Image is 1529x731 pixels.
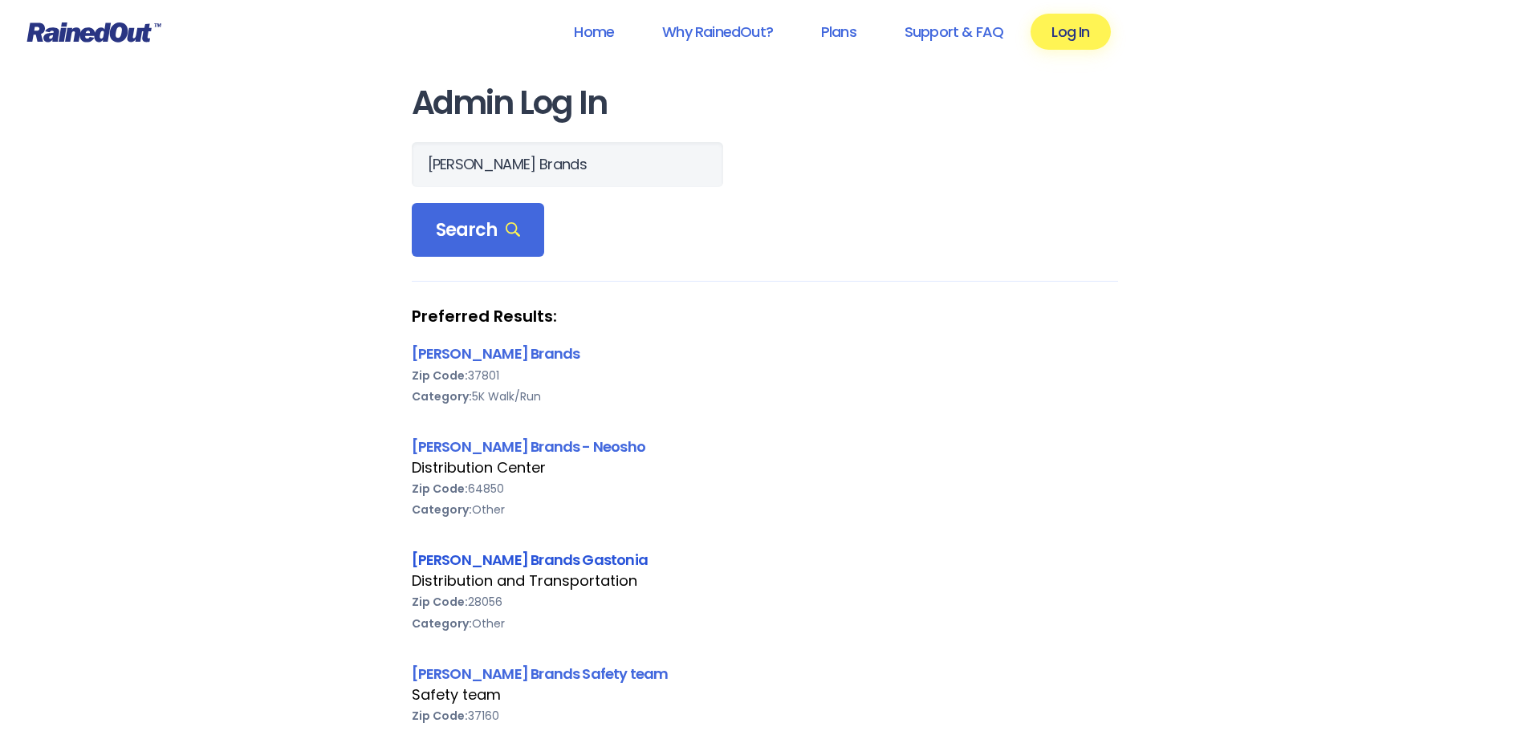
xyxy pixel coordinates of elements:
[412,343,580,363] a: [PERSON_NAME] Brands
[412,203,545,258] div: Search
[412,708,468,724] b: Zip Code:
[412,343,1118,364] div: [PERSON_NAME] Brands
[412,705,1118,726] div: 37160
[412,142,723,187] input: Search Orgs…
[412,436,1118,457] div: [PERSON_NAME] Brands - Neosho
[412,684,1118,705] div: Safety team
[412,481,468,497] b: Zip Code:
[412,502,472,518] b: Category:
[436,219,521,242] span: Search
[412,571,1118,591] div: Distribution and Transportation
[412,663,1118,684] div: [PERSON_NAME] Brands Safety team
[412,388,472,404] b: Category:
[412,664,669,684] a: [PERSON_NAME] Brands Safety team
[412,437,646,457] a: [PERSON_NAME] Brands - Neosho
[412,306,1118,327] strong: Preferred Results:
[800,14,877,50] a: Plans
[553,14,635,50] a: Home
[412,549,1118,571] div: [PERSON_NAME] Brands Gastonia
[884,14,1024,50] a: Support & FAQ
[641,14,794,50] a: Why RainedOut?
[412,594,468,610] b: Zip Code:
[412,613,1118,634] div: Other
[412,457,1118,478] div: Distribution Center
[412,550,649,570] a: [PERSON_NAME] Brands Gastonia
[412,365,1118,386] div: 37801
[412,478,1118,499] div: 64850
[412,615,472,632] b: Category:
[412,591,1118,612] div: 28056
[412,368,468,384] b: Zip Code:
[412,499,1118,520] div: Other
[412,85,1118,121] h1: Admin Log In
[412,386,1118,407] div: 5K Walk/Run
[1031,14,1110,50] a: Log In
